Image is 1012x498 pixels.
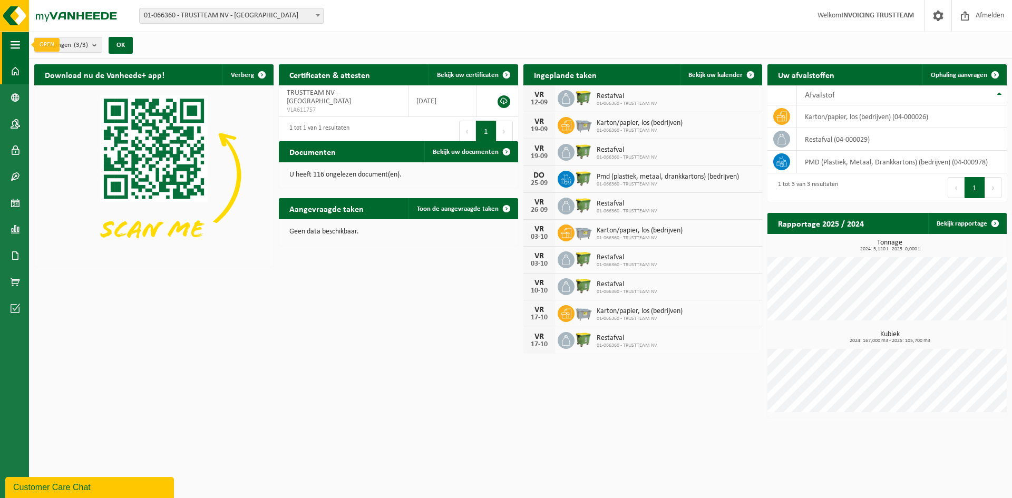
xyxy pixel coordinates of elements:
[34,85,274,265] img: Download de VHEPlus App
[597,307,683,316] span: Karton/papier, los (bedrijven)
[575,142,592,160] img: WB-1100-HPE-GN-50
[597,154,657,161] span: 01-066360 - TRUSTTEAM NV
[529,153,550,160] div: 19-09
[948,177,965,198] button: Previous
[529,306,550,314] div: VR
[575,115,592,133] img: WB-2500-GAL-GY-01
[529,144,550,153] div: VR
[529,225,550,233] div: VR
[841,12,914,19] strong: INVOICING TRUSTTEAM
[797,105,1007,128] td: karton/papier, los (bedrijven) (04-000026)
[773,338,1007,344] span: 2024: 167,000 m3 - 2025: 105,700 m3
[279,64,381,85] h2: Certificaten & attesten
[597,334,657,343] span: Restafval
[459,121,476,142] button: Previous
[529,91,550,99] div: VR
[529,260,550,268] div: 03-10
[688,72,743,79] span: Bekijk uw kalender
[424,141,517,162] a: Bekijk uw documenten
[597,235,683,241] span: 01-066360 - TRUSTTEAM NV
[597,343,657,349] span: 01-066360 - TRUSTTEAM NV
[289,171,508,179] p: U heeft 116 ongelezen document(en).
[529,252,550,260] div: VR
[529,118,550,126] div: VR
[529,198,550,207] div: VR
[279,198,374,219] h2: Aangevraagde taken
[437,72,499,79] span: Bekijk uw certificaten
[289,228,508,236] p: Geen data beschikbaar.
[773,176,838,199] div: 1 tot 3 van 3 resultaten
[773,247,1007,252] span: 2024: 5,120 t - 2025: 0,000 t
[529,333,550,341] div: VR
[408,85,476,117] td: [DATE]
[597,173,739,181] span: Pmd (plastiek, metaal, drankkartons) (bedrijven)
[597,208,657,214] span: 01-066360 - TRUSTTEAM NV
[597,119,683,128] span: Karton/papier, los (bedrijven)
[476,121,497,142] button: 1
[5,475,176,498] iframe: chat widget
[767,213,874,233] h2: Rapportage 2025 / 2024
[284,120,349,143] div: 1 tot 1 van 1 resultaten
[529,279,550,287] div: VR
[529,171,550,180] div: DO
[497,121,513,142] button: Next
[408,198,517,219] a: Toon de aangevraagde taken
[529,99,550,106] div: 12-09
[922,64,1006,85] a: Ophaling aanvragen
[529,314,550,321] div: 17-10
[773,331,1007,344] h3: Kubiek
[773,239,1007,252] h3: Tonnage
[597,262,657,268] span: 01-066360 - TRUSTTEAM NV
[797,128,1007,151] td: restafval (04-000029)
[575,169,592,187] img: WB-1100-HPE-GN-50
[417,206,499,212] span: Toon de aangevraagde taken
[34,37,102,53] button: Vestigingen(3/3)
[231,72,254,79] span: Verberg
[140,8,323,23] span: 01-066360 - TRUSTTEAM NV - KORTRIJK
[529,207,550,214] div: 26-09
[928,213,1006,234] a: Bekijk rapportage
[287,106,401,114] span: VLA611757
[597,101,657,107] span: 01-066360 - TRUSTTEAM NV
[529,126,550,133] div: 19-09
[597,92,657,101] span: Restafval
[529,180,550,187] div: 25-09
[429,64,517,85] a: Bekijk uw certificaten
[139,8,324,24] span: 01-066360 - TRUSTTEAM NV - KORTRIJK
[965,177,985,198] button: 1
[597,200,657,208] span: Restafval
[287,89,351,105] span: TRUSTTEAM NV - [GEOGRAPHIC_DATA]
[575,89,592,106] img: WB-1100-HPE-GN-50
[40,37,88,53] span: Vestigingen
[575,196,592,214] img: WB-1100-HPE-GN-50
[597,128,683,134] span: 01-066360 - TRUSTTEAM NV
[529,287,550,295] div: 10-10
[575,277,592,295] img: WB-1100-HPE-GN-50
[529,233,550,241] div: 03-10
[805,91,835,100] span: Afvalstof
[597,316,683,322] span: 01-066360 - TRUSTTEAM NV
[597,181,739,188] span: 01-066360 - TRUSTTEAM NV
[597,146,657,154] span: Restafval
[74,42,88,48] count: (3/3)
[523,64,607,85] h2: Ingeplande taken
[575,250,592,268] img: WB-1100-HPE-GN-50
[985,177,1001,198] button: Next
[279,141,346,162] h2: Documenten
[597,280,657,289] span: Restafval
[597,227,683,235] span: Karton/papier, los (bedrijven)
[931,72,987,79] span: Ophaling aanvragen
[529,341,550,348] div: 17-10
[767,64,845,85] h2: Uw afvalstoffen
[575,304,592,321] img: WB-2500-GAL-GY-01
[597,289,657,295] span: 01-066360 - TRUSTTEAM NV
[222,64,273,85] button: Verberg
[797,151,1007,173] td: PMD (Plastiek, Metaal, Drankkartons) (bedrijven) (04-000978)
[597,253,657,262] span: Restafval
[433,149,499,155] span: Bekijk uw documenten
[680,64,761,85] a: Bekijk uw kalender
[575,330,592,348] img: WB-1100-HPE-GN-50
[34,64,175,85] h2: Download nu de Vanheede+ app!
[575,223,592,241] img: WB-2500-GAL-GY-01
